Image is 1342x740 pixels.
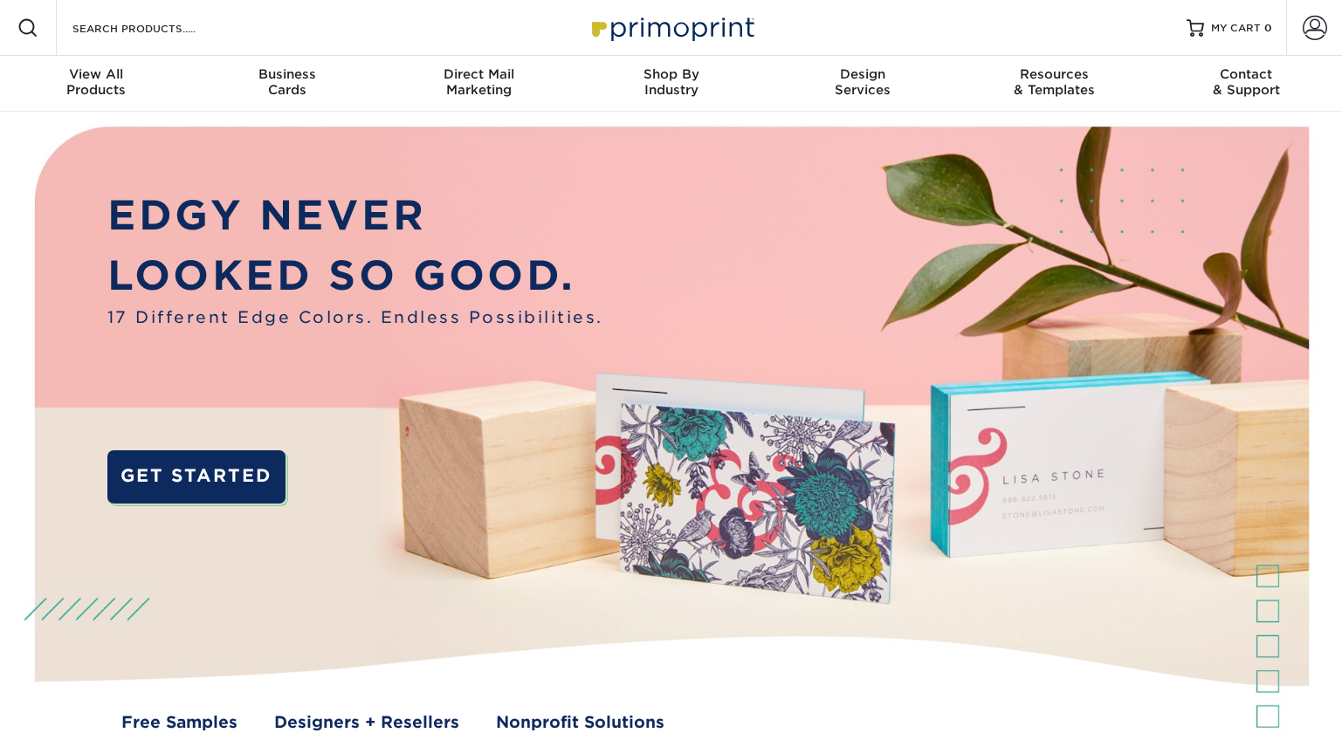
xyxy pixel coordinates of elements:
[107,245,603,305] p: LOOKED SO GOOD.
[192,56,384,112] a: BusinessCards
[192,66,384,82] span: Business
[959,66,1151,98] div: & Templates
[575,66,767,82] span: Shop By
[383,66,575,98] div: Marketing
[107,305,603,330] span: 17 Different Edge Colors. Endless Possibilities.
[575,56,767,112] a: Shop ByIndustry
[1150,66,1342,82] span: Contact
[1150,66,1342,98] div: & Support
[959,66,1151,82] span: Resources
[959,56,1151,112] a: Resources& Templates
[107,450,286,504] a: GET STARTED
[584,9,759,46] img: Primoprint
[1264,22,1272,34] span: 0
[71,17,241,38] input: SEARCH PRODUCTS.....
[383,66,575,82] span: Direct Mail
[107,185,603,245] p: EDGY NEVER
[767,66,959,98] div: Services
[767,56,959,112] a: DesignServices
[496,710,664,735] a: Nonprofit Solutions
[383,56,575,112] a: Direct MailMarketing
[274,710,459,735] a: Designers + Resellers
[1150,56,1342,112] a: Contact& Support
[575,66,767,98] div: Industry
[767,66,959,82] span: Design
[192,66,384,98] div: Cards
[121,710,237,735] a: Free Samples
[1211,21,1261,36] span: MY CART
